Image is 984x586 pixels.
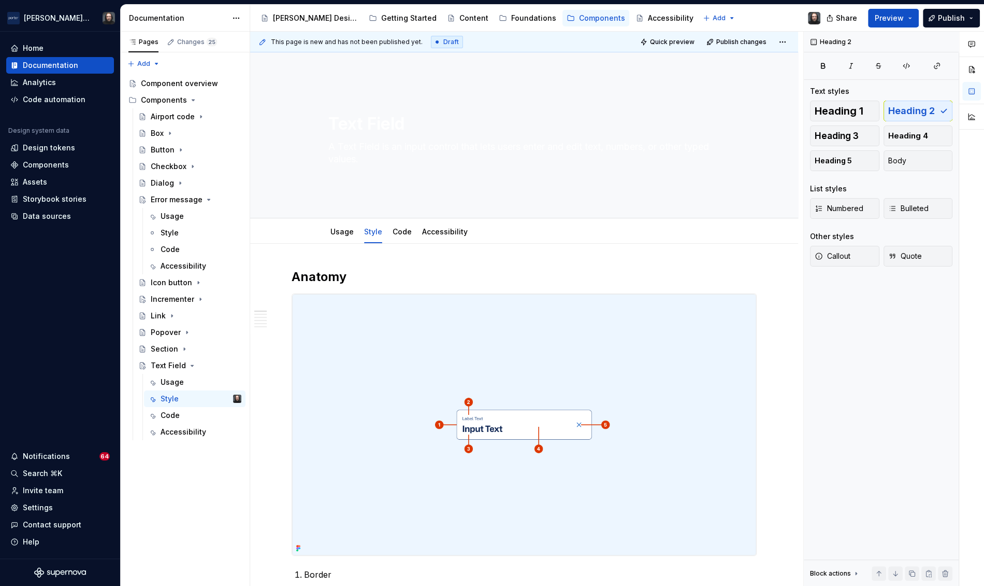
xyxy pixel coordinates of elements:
a: Accessibility [144,424,245,440]
div: Style [360,220,386,242]
a: Error message [134,191,245,208]
a: Component overview [124,75,245,92]
div: Accessibility [418,220,472,242]
button: Heading 1 [810,101,879,121]
a: Code [144,241,245,258]
div: Assets [23,177,47,187]
div: Popover [151,327,181,338]
div: [PERSON_NAME] Design [273,13,358,23]
a: Checkbox [134,158,245,175]
div: Design system data [8,127,69,135]
a: Style [364,227,382,236]
a: Data sources [6,208,114,225]
button: Notifications64 [6,448,114,465]
a: StyleTeunis Vorsteveld [144,390,245,407]
div: Block actions [810,566,860,581]
a: Usage [330,227,354,236]
div: Code [388,220,416,242]
a: Supernova Logo [34,567,86,578]
span: Callout [815,251,850,261]
div: Analytics [23,77,56,88]
div: Pages [128,38,158,46]
div: Usage [161,377,184,387]
button: Body [884,150,953,171]
img: f0306bc8-3074-41fb-b11c-7d2e8671d5eb.png [7,12,20,24]
a: Content [443,10,493,26]
button: Heading 3 [810,125,879,146]
div: Components [579,13,625,23]
div: Changes [177,38,217,46]
img: Teunis Vorsteveld [233,395,241,403]
span: Body [888,156,906,166]
span: Heading 5 [815,156,852,166]
div: List styles [810,184,847,194]
div: Content [459,13,488,23]
a: Analytics [6,74,114,91]
div: Help [23,537,39,547]
span: Publish [938,13,965,23]
div: Storybook stories [23,194,86,204]
div: Accessibility [161,261,206,271]
a: Accessibility [144,258,245,274]
span: Quote [888,251,922,261]
a: Incrementer [134,291,245,308]
a: Design tokens [6,139,114,156]
div: Accessibility [648,13,693,23]
button: [PERSON_NAME] AirlinesTeunis Vorsteveld [2,7,118,29]
div: Documentation [129,13,227,23]
div: Dialog [151,178,174,188]
a: Invite team [6,482,114,499]
a: Storybook stories [6,191,114,207]
div: Foundations [511,13,556,23]
div: Checkbox [151,161,186,172]
a: Dialog [134,175,245,191]
div: Components [23,160,69,170]
a: Home [6,40,114,57]
a: Getting Started [365,10,441,26]
span: This page is new and has not been published yet. [271,38,423,46]
div: Icon button [151,277,192,288]
button: Share [821,9,864,27]
button: Heading 4 [884,125,953,146]
div: Page tree [124,75,245,440]
a: Assets [6,174,114,190]
a: Airport code [134,108,245,125]
a: Popover [134,324,245,341]
textarea: Text Field [326,111,718,136]
button: Add [124,57,163,71]
a: Components [562,10,629,26]
a: [PERSON_NAME] Design [256,10,363,26]
div: Data sources [23,211,71,221]
div: Settings [23,503,53,513]
div: Section [151,344,178,354]
div: Contact support [23,520,81,530]
a: Code automation [6,91,114,108]
button: Bulleted [884,198,953,219]
div: Text Field [151,360,186,371]
button: Add [700,11,739,25]
button: Numbered [810,198,879,219]
span: Heading 1 [815,106,863,116]
div: Style [161,228,179,238]
div: Design tokens [23,143,75,153]
a: Usage [144,374,245,390]
a: Accessibility [422,227,468,236]
span: 64 [99,452,110,461]
a: Documentation [6,57,114,74]
div: Notifications [23,451,70,462]
button: Search ⌘K [6,465,114,482]
div: Components [141,95,187,105]
button: Callout [810,246,879,267]
span: Draft [443,38,459,46]
div: Invite team [23,485,63,496]
button: Quote [884,246,953,267]
span: Heading 4 [888,131,928,141]
div: Other styles [810,231,854,242]
button: Preview [868,9,919,27]
span: Add [137,60,150,68]
span: Quick preview [650,38,694,46]
span: Share [836,13,857,23]
span: Publish changes [716,38,766,46]
div: Incrementer [151,294,194,304]
div: Accessibility [161,427,206,437]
